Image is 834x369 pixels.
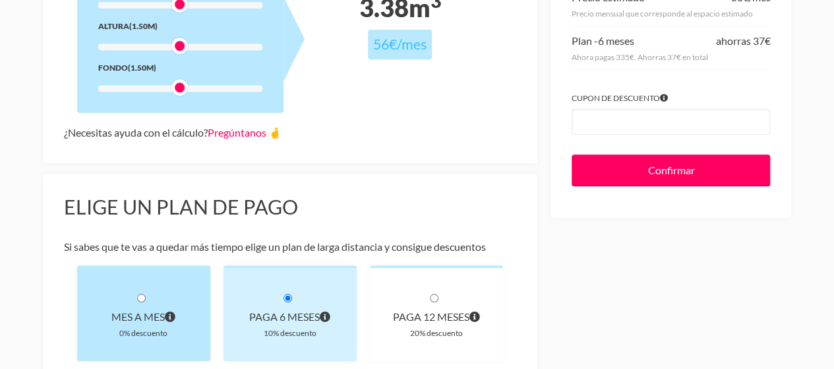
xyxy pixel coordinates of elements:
[245,308,336,326] div: paga 6 meses
[597,200,834,369] div: Widget de chat
[208,126,282,139] a: Pregúntanos 🤞
[598,34,634,47] span: 6 meses
[572,91,770,105] label: Cupon de descuento
[572,7,770,20] div: Precio mensual que corresponde al espacio estimado
[98,308,189,326] div: Mes a mes
[572,50,770,64] div: Ahora pagas 335€. Ahorras 37€ en total
[597,200,834,369] iframe: Chat Widget
[245,326,336,340] div: 10% descuento
[469,308,480,326] span: Pagas cada 12 meses por el volumen que ocupan tus cosas. El precio incluye el descuento de 20% y ...
[98,19,262,33] div: Altura
[64,238,517,256] p: Si sabes que te vas a quedar más tiempo elige un plan de larga distancia y consigue descuentos
[715,32,770,50] div: ahorras 37€
[572,154,770,186] input: Confirmar
[165,308,175,326] span: Pagas al principio de cada mes por el volumen que ocupan tus cosas. A diferencia de otros planes ...
[64,123,517,142] div: ¿Necesitas ayuda con el cálculo?
[660,91,668,105] span: Si tienes algún cupón introdúcelo para aplicar el descuento
[391,326,482,340] div: 20% descuento
[397,36,427,53] span: /mes
[129,21,158,31] span: (1.50m)
[98,61,262,75] div: Fondo
[98,326,189,340] div: 0% descuento
[128,63,156,73] span: (1.50m)
[572,32,634,50] div: Plan -
[373,36,397,53] span: 56€
[320,308,330,326] span: Pagas cada 6 meses por el volumen que ocupan tus cosas. El precio incluye el descuento de 10% y e...
[64,195,517,220] h3: Elige un plan de pago
[391,308,482,326] div: paga 12 meses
